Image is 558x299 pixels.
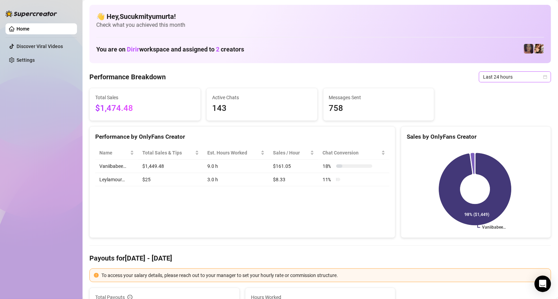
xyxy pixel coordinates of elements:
a: Home [17,26,30,32]
th: Sales / Hour [269,146,318,160]
td: $1,449.48 [138,160,204,173]
div: Open Intercom Messenger [535,276,551,292]
div: Est. Hours Worked [207,149,259,157]
h4: 👋 Hey, Sucukmityumurta ! [96,12,544,21]
td: $161.05 [269,160,318,173]
th: Chat Conversion [318,146,390,160]
span: Sales / Hour [273,149,309,157]
span: Dirir [127,46,139,53]
span: 2 [216,46,219,53]
img: Leylamour [524,44,534,54]
h4: Performance Breakdown [89,72,166,82]
div: Sales by OnlyFans Creator [407,132,545,141]
span: 18 % [322,162,333,170]
td: 9.0 h [203,160,269,173]
td: 3.0 h [203,173,269,186]
span: Total Sales & Tips [142,149,194,157]
td: $25 [138,173,204,186]
span: exclamation-circle [94,273,99,278]
h1: You are on workspace and assigned to creators [96,46,244,53]
img: logo-BBDzfeDw.svg [6,10,57,17]
td: Vaniibabee… [95,160,138,173]
span: Active Chats [212,94,312,101]
div: To access your salary details, please reach out to your manager to set your hourly rate or commis... [101,272,547,279]
th: Name [95,146,138,160]
span: Total Sales [95,94,195,101]
span: $1,474.48 [95,102,195,115]
span: 758 [329,102,429,115]
span: Messages Sent [329,94,429,101]
img: Vaniibabee [534,44,544,54]
a: Settings [17,57,35,63]
td: Leylamour… [95,173,138,186]
span: Chat Conversion [322,149,380,157]
span: Name [99,149,129,157]
td: $8.33 [269,173,318,186]
span: Check what you achieved this month [96,21,544,29]
span: calendar [543,75,547,79]
div: Performance by OnlyFans Creator [95,132,390,141]
th: Total Sales & Tips [138,146,204,160]
a: Discover Viral Videos [17,44,63,49]
text: Vaniibabee… [482,225,506,230]
h4: Payouts for [DATE] - [DATE] [89,253,551,263]
span: Last 24 hours [483,72,547,82]
span: 11 % [322,176,333,183]
span: 143 [212,102,312,115]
